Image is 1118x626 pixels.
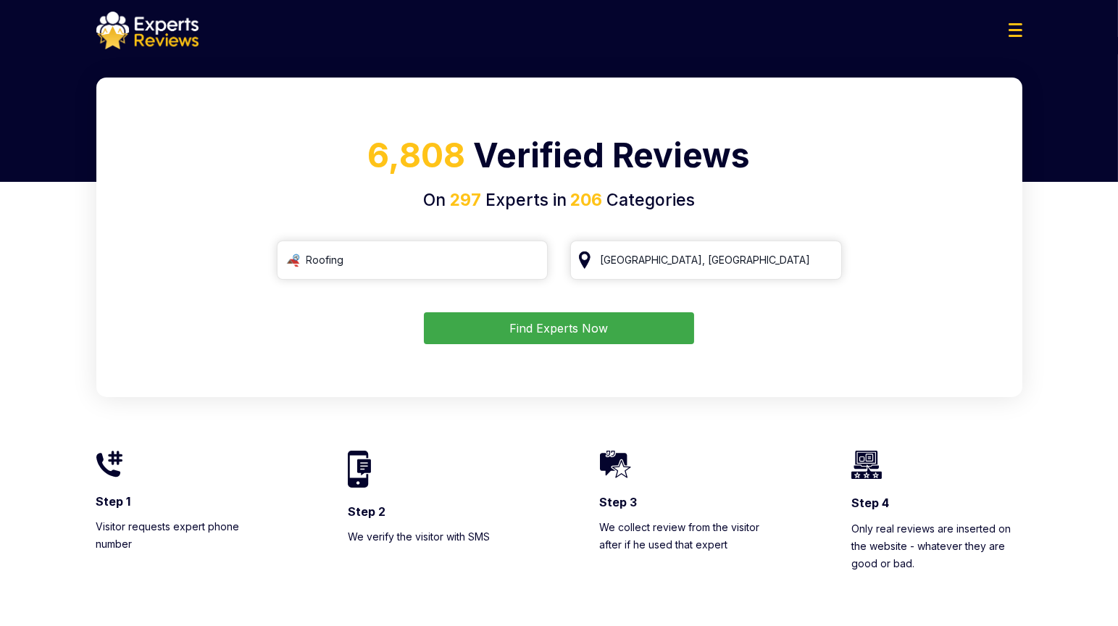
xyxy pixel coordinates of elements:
input: Your City [570,241,842,280]
img: Menu Icon [1009,23,1022,37]
h3: Step 4 [851,495,1022,511]
span: 6,808 [368,135,466,175]
button: Find Experts Now [424,312,694,344]
p: We verify the visitor with SMS [348,528,519,546]
p: Visitor requests expert phone number [96,518,267,553]
img: homeIcon2 [348,451,371,487]
h3: Step 3 [600,494,771,510]
img: logo [96,12,199,49]
p: We collect review from the visitor after if he used that expert [600,519,771,554]
h3: Step 2 [348,504,519,519]
span: 297 [450,190,481,210]
input: Search Category [277,241,548,280]
span: 206 [567,190,602,210]
h1: Verified Reviews [114,130,1005,188]
h4: On Experts in Categories [114,188,1005,213]
img: homeIcon3 [600,451,631,478]
h3: Step 1 [96,493,267,509]
img: homeIcon4 [851,451,882,479]
img: homeIcon1 [96,451,122,477]
p: Only real reviews are inserted on the website - whatever they are good or bad. [851,520,1022,572]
